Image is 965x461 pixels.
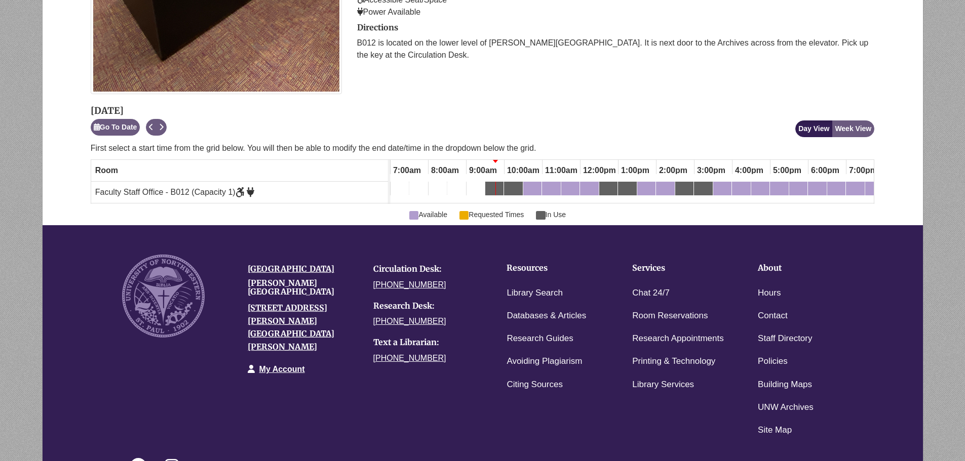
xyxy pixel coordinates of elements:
[637,182,655,199] a: 1:30pm Monday, September 8, 2025 - Faculty Staff Office - B012 - Available
[95,166,118,175] span: Room
[543,162,580,179] span: 11:00am
[507,331,573,346] a: Research Guides
[599,182,617,199] a: 12:30pm Monday, September 8, 2025 - Faculty Staff Office - B012 - In Use
[505,162,542,179] span: 10:00am
[91,142,875,154] p: First select a start time from the grid below. You will then be able to modify the end date/time ...
[846,162,880,179] span: 7:00pm
[259,365,305,373] a: My Account
[632,286,670,301] a: Chat 24/7
[373,280,446,289] a: [PHONE_NUMBER]
[523,182,542,199] a: 10:30am Monday, September 8, 2025 - Faculty Staff Office - B012 - Available
[632,309,708,323] a: Room Reservations
[357,37,875,61] p: B012 is located on the lower level of [PERSON_NAME][GEOGRAPHIC_DATA]. It is next door to the Arch...
[865,182,883,199] a: 7:30pm Monday, September 8, 2025 - Faculty Staff Office - B012 - Available
[632,354,715,369] a: Printing & Technology
[373,338,484,347] h4: Text a Librarian:
[248,279,358,297] h4: [PERSON_NAME][GEOGRAPHIC_DATA]
[789,182,807,199] a: 5:30pm Monday, September 8, 2025 - Faculty Staff Office - B012 - Available
[146,119,157,136] button: Previous
[459,209,524,220] span: Requested Times
[95,188,254,196] span: Faculty Staff Office - B012 (Capacity 1)
[675,182,693,199] a: 2:30pm Monday, September 8, 2025 - Faculty Staff Office - B012 - In Use
[832,120,874,137] button: Week View
[758,286,781,301] a: Hours
[758,423,792,438] a: Site Map
[429,162,461,179] span: 8:00am
[619,162,652,179] span: 1:00pm
[758,331,812,346] a: Staff Directory
[580,182,599,199] a: 12:00pm Monday, September 8, 2025 - Faculty Staff Office - B012 - Available
[618,182,637,199] a: 1:00pm Monday, September 8, 2025 - Faculty Staff Office - B012 - In Use
[751,182,769,199] a: 4:30pm Monday, September 8, 2025 - Faculty Staff Office - B012 - Available
[713,182,731,199] a: 3:30pm Monday, September 8, 2025 - Faculty Staff Office - B012 - Available
[795,120,832,137] button: Day View
[507,286,563,301] a: Library Search
[758,400,814,415] a: UNW Archives
[632,378,694,392] a: Library Services
[632,331,724,346] a: Research Appointments
[156,119,167,136] button: Next
[694,182,713,199] a: 3:00pm Monday, September 8, 2025 - Faculty Staff Office - B012 - In Use
[91,119,140,136] button: Go To Date
[827,182,845,199] a: 6:30pm Monday, September 8, 2025 - Faculty Staff Office - B012 - Available
[656,182,675,199] a: 2:00pm Monday, September 8, 2025 - Faculty Staff Office - B012 - Available
[561,182,580,199] a: 11:30am Monday, September 8, 2025 - Faculty Staff Office - B012 - Available
[758,378,812,392] a: Building Maps
[373,302,484,311] h4: Research Desk:
[467,162,499,179] span: 9:00am
[732,182,751,199] a: 4:00pm Monday, September 8, 2025 - Faculty Staff Office - B012 - Available
[504,182,523,199] a: 10:00am Monday, September 8, 2025 - Faculty Staff Office - B012 - In Use
[846,182,865,199] a: 7:00pm Monday, September 8, 2025 - Faculty Staff Office - B012 - Available
[732,162,766,179] span: 4:00pm
[632,264,726,273] h4: Services
[507,354,582,369] a: Avoiding Plagiarism
[122,255,205,337] img: UNW seal
[357,23,875,32] h2: Directions
[808,182,827,199] a: 6:00pm Monday, September 8, 2025 - Faculty Staff Office - B012 - Available
[758,354,788,369] a: Policies
[770,182,789,199] a: 5:00pm Monday, September 8, 2025 - Faculty Staff Office - B012 - Available
[542,182,561,199] a: 11:00am Monday, September 8, 2025 - Faculty Staff Office - B012 - Available
[373,354,446,362] a: [PHONE_NUMBER]
[758,309,788,323] a: Contact
[485,182,504,199] a: 9:30am Monday, September 8, 2025 - Faculty Staff Office - B012 - In Use
[373,317,446,325] a: [PHONE_NUMBER]
[248,264,334,274] a: [GEOGRAPHIC_DATA]
[391,162,423,179] span: 7:00am
[248,303,334,352] a: [STREET_ADDRESS][PERSON_NAME][GEOGRAPHIC_DATA][PERSON_NAME]
[694,162,728,179] span: 3:00pm
[808,162,842,179] span: 6:00pm
[409,209,447,220] span: Available
[758,264,852,273] h4: About
[581,162,619,179] span: 12:00pm
[507,378,563,392] a: Citing Sources
[770,162,804,179] span: 5:00pm
[507,264,601,273] h4: Resources
[536,209,566,220] span: In Use
[657,162,690,179] span: 2:00pm
[373,265,484,274] h4: Circulation Desk:
[507,309,586,323] a: Databases & Articles
[357,23,875,62] div: directions
[91,106,167,116] h2: [DATE]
